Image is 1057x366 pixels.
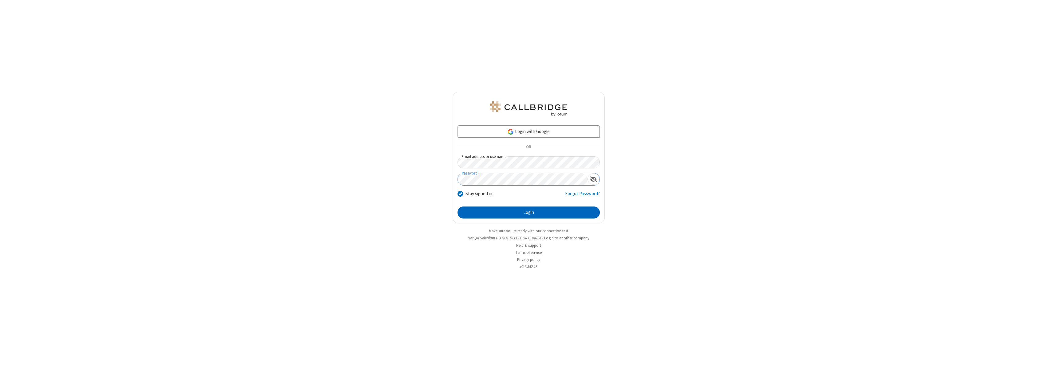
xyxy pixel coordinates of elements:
[565,190,600,202] a: Forgot Password?
[587,173,599,185] div: Show password
[458,125,600,138] a: Login with Google
[524,143,533,152] span: OR
[489,101,568,116] img: QA Selenium DO NOT DELETE OR CHANGE
[516,250,542,255] a: Terms of service
[458,173,587,185] input: Password
[516,243,541,248] a: Help & support
[489,228,568,234] a: Make sure you're ready with our connection test
[544,235,589,241] button: Login to another company
[458,207,600,219] button: Login
[517,257,540,262] a: Privacy policy
[507,128,514,135] img: google-icon.png
[453,264,605,270] li: v2.6.352.13
[466,190,492,197] label: Stay signed in
[458,156,600,168] input: Email address or username
[453,235,605,241] li: Not QA Selenium DO NOT DELETE OR CHANGE?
